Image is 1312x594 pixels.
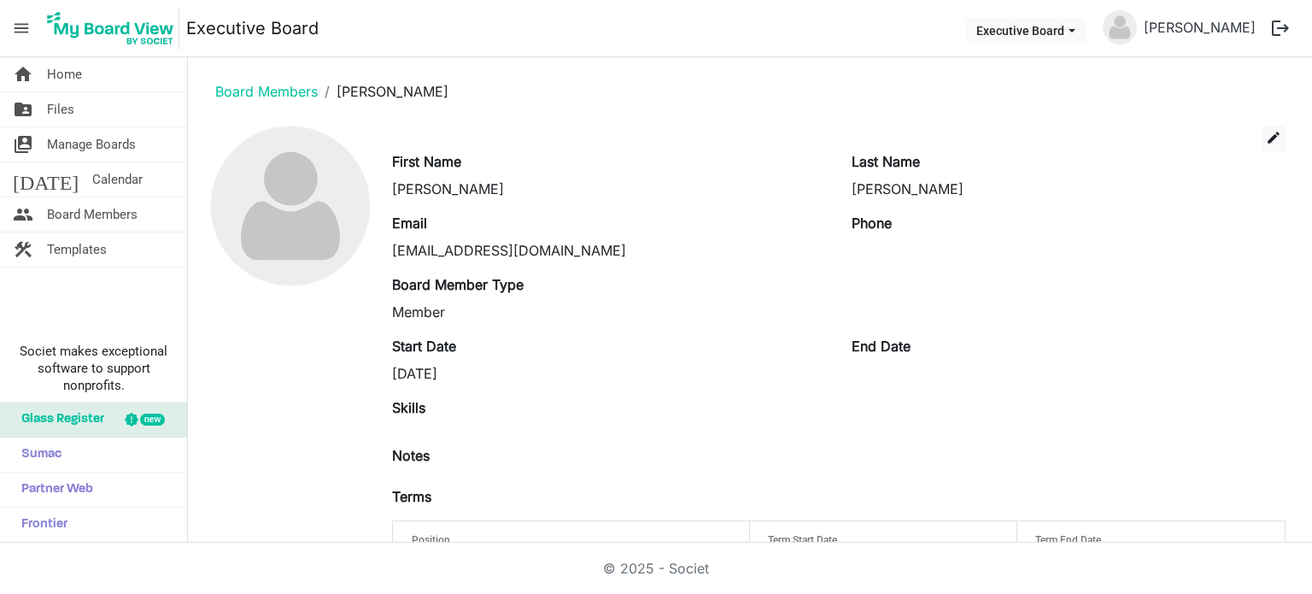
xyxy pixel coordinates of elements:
span: Glass Register [13,403,104,437]
a: © 2025 - Societ [603,560,709,577]
div: [DATE] [392,363,826,384]
span: Position [412,534,450,546]
span: people [13,197,33,232]
div: new [140,414,165,426]
img: no-profile-picture.svg [211,126,370,285]
button: edit [1262,126,1286,151]
label: Terms [392,486,431,507]
div: Member [392,302,826,322]
img: My Board View Logo [42,7,179,50]
span: Societ makes exceptional software to support nonprofits. [8,343,179,394]
span: edit [1266,130,1281,145]
div: [PERSON_NAME] [852,179,1286,199]
img: no-profile-picture.svg [1103,10,1137,44]
span: Sumac [13,438,61,472]
label: Start Date [392,336,456,356]
span: Frontier [13,508,67,542]
span: Templates [47,232,107,267]
label: Board Member Type [392,274,524,295]
span: Term Start Date [768,534,837,546]
span: switch_account [13,127,33,162]
span: folder_shared [13,92,33,126]
span: Partner Web [13,473,93,507]
div: [EMAIL_ADDRESS][DOMAIN_NAME] [392,240,826,261]
span: Home [47,57,82,91]
a: Board Members [215,83,318,100]
li: [PERSON_NAME] [318,81,448,102]
label: First Name [392,151,461,172]
label: Email [392,213,427,233]
span: Files [47,92,74,126]
div: [PERSON_NAME] [392,179,826,199]
span: Board Members [47,197,138,232]
label: End Date [852,336,911,356]
a: My Board View Logo [42,7,186,50]
span: menu [5,12,38,44]
span: [DATE] [13,162,79,197]
label: Phone [852,213,892,233]
a: Executive Board [186,11,319,45]
span: Calendar [92,162,143,197]
label: Last Name [852,151,920,172]
span: construction [13,232,33,267]
label: Notes [392,445,430,466]
span: home [13,57,33,91]
label: Skills [392,397,425,418]
button: Executive Board dropdownbutton [965,18,1086,42]
a: [PERSON_NAME] [1137,10,1262,44]
button: logout [1262,10,1298,46]
span: Term End Date [1035,534,1101,546]
span: Manage Boards [47,127,136,162]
